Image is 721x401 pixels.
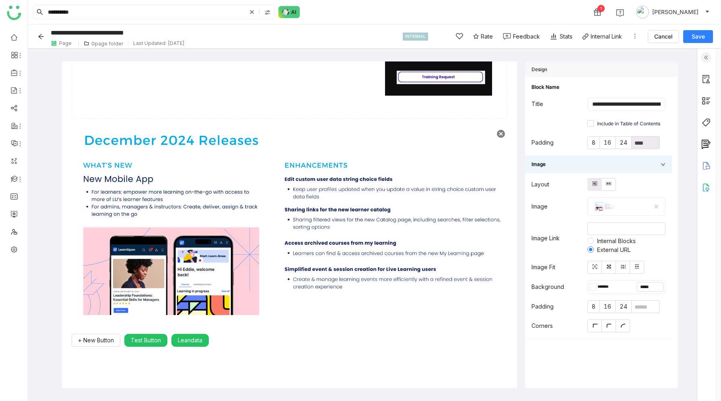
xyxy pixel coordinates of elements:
img: folder.svg [84,41,89,46]
span: Save [692,33,705,41]
label: Background [531,280,568,294]
span: 24 [620,139,627,146]
button: Leandata [171,334,209,347]
button: Back [36,30,49,43]
button: + New Button [72,334,120,347]
label: Layout [531,178,553,191]
img: close-circle.svg [496,129,506,139]
div: Internal Link [591,33,622,40]
img: avatar [636,6,649,18]
div: Design [525,61,678,77]
div: Feedback [513,32,540,41]
label: Padding [531,300,558,313]
div: Page [59,40,72,46]
div: Gpage folder [91,41,123,47]
span: 8 [592,139,595,146]
label: Padding [531,136,558,149]
span: External URL [594,246,634,254]
img: search-type.svg [264,9,271,16]
img: feedback-1.svg [503,33,511,40]
span: Image [531,161,656,168]
div: Stats [550,32,573,41]
span: Test Button [131,336,161,345]
img: 680094239e6605667431ee37 [385,57,492,96]
div: Image [525,156,672,173]
span: 24 [620,303,627,310]
label: Image Link [531,222,564,254]
div: Last Updated: [DATE] [133,40,185,46]
span: [PERSON_NAME] [652,8,698,16]
button: Save [683,30,713,43]
div: INTERNAL [403,33,428,41]
label: Image [531,197,552,216]
label: Corners [531,319,557,332]
button: Test Button [124,334,167,347]
img: 67a359bc2a21fc16fecbdced [594,202,615,211]
span: + New Button [78,336,114,345]
img: help.svg [616,9,624,17]
img: paper.svg [51,40,57,47]
img: logo [7,6,21,20]
span: 16 [604,139,611,146]
img: 67a359bc2a21fc16fecbdced [72,127,507,326]
label: Image Fit [531,261,559,274]
button: [PERSON_NAME] [634,6,711,18]
span: Rate [481,32,493,41]
span: Leandata [178,336,202,345]
label: Title [531,98,547,110]
span: Cancel [654,33,673,41]
span: Internal Blocks [594,237,639,246]
button: Cancel [648,30,679,43]
span: 16 [604,303,611,310]
img: ask-buddy-normal.svg [278,6,300,18]
span: 8 [592,303,595,310]
span: Include in Table of Contents [594,120,663,128]
div: 1 [597,5,605,12]
img: stats.svg [550,33,558,41]
div: Block Name [531,84,665,91]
